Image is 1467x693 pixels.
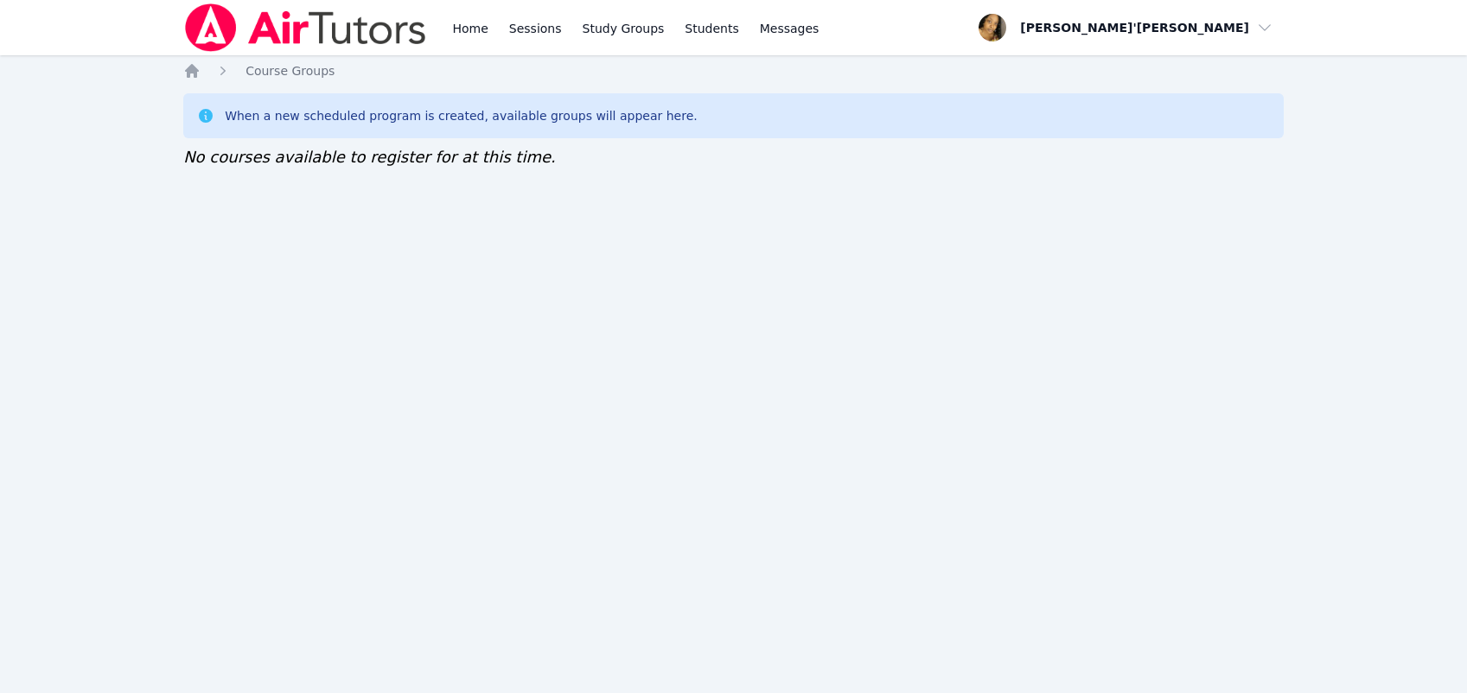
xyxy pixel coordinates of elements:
[183,3,428,52] img: Air Tutors
[183,148,556,166] span: No courses available to register for at this time.
[246,64,335,78] span: Course Groups
[246,62,335,79] a: Course Groups
[225,107,698,124] div: When a new scheduled program is created, available groups will appear here.
[183,62,1284,79] nav: Breadcrumb
[760,20,820,37] span: Messages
